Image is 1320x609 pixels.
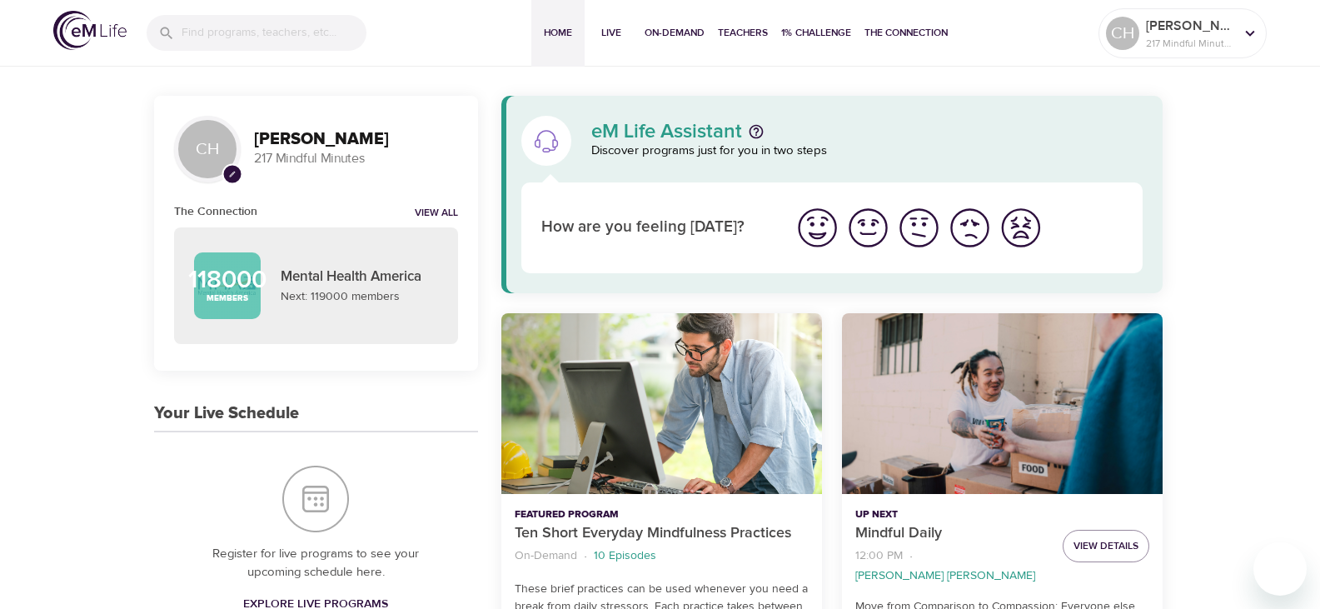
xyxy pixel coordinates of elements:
[1146,16,1234,36] p: [PERSON_NAME]
[541,216,772,240] p: How are you feeling [DATE]?
[855,567,1035,585] p: [PERSON_NAME] [PERSON_NAME]
[501,313,822,494] button: Ten Short Everyday Mindfulness Practices
[843,202,894,253] button: I'm feeling good
[533,127,560,154] img: eM Life Assistant
[594,547,656,565] p: 10 Episodes
[995,202,1046,253] button: I'm feeling worst
[909,545,913,567] li: ·
[855,507,1049,522] p: Up Next
[254,149,458,168] p: 217 Mindful Minutes
[53,11,127,50] img: logo
[591,24,631,42] span: Live
[182,15,366,51] input: Find programs, teachers, etc...
[855,522,1049,545] p: Mindful Daily
[174,202,257,221] h6: The Connection
[947,205,993,251] img: bad
[1063,530,1149,562] button: View Details
[515,522,809,545] p: Ten Short Everyday Mindfulness Practices
[174,116,241,182] div: CH
[1253,542,1307,596] iframe: Button to launch messaging window
[1106,17,1139,50] div: CH
[845,205,891,251] img: good
[188,267,266,292] p: 118000
[281,267,438,288] p: Mental Health America
[591,122,742,142] p: eM Life Assistant
[944,202,995,253] button: I'm feeling bad
[1073,537,1138,555] span: View Details
[281,288,438,306] p: Next: 119000 members
[415,207,458,221] a: View all notifications
[894,202,944,253] button: I'm feeling ok
[538,24,578,42] span: Home
[645,24,705,42] span: On-Demand
[591,142,1143,161] p: Discover programs just for you in two steps
[855,547,903,565] p: 12:00 PM
[864,24,948,42] span: The Connection
[718,24,768,42] span: Teachers
[792,202,843,253] button: I'm feeling great
[998,205,1044,251] img: worst
[254,130,458,149] h3: [PERSON_NAME]
[855,545,1049,585] nav: breadcrumb
[794,205,840,251] img: great
[781,24,851,42] span: 1% Challenge
[584,545,587,567] li: ·
[207,292,248,305] p: Members
[282,466,349,532] img: Your Live Schedule
[154,404,299,423] h3: Your Live Schedule
[842,313,1163,494] button: Mindful Daily
[187,545,445,582] p: Register for live programs to see your upcoming schedule here.
[515,545,809,567] nav: breadcrumb
[1146,36,1234,51] p: 217 Mindful Minutes
[515,547,577,565] p: On-Demand
[896,205,942,251] img: ok
[515,507,809,522] p: Featured Program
